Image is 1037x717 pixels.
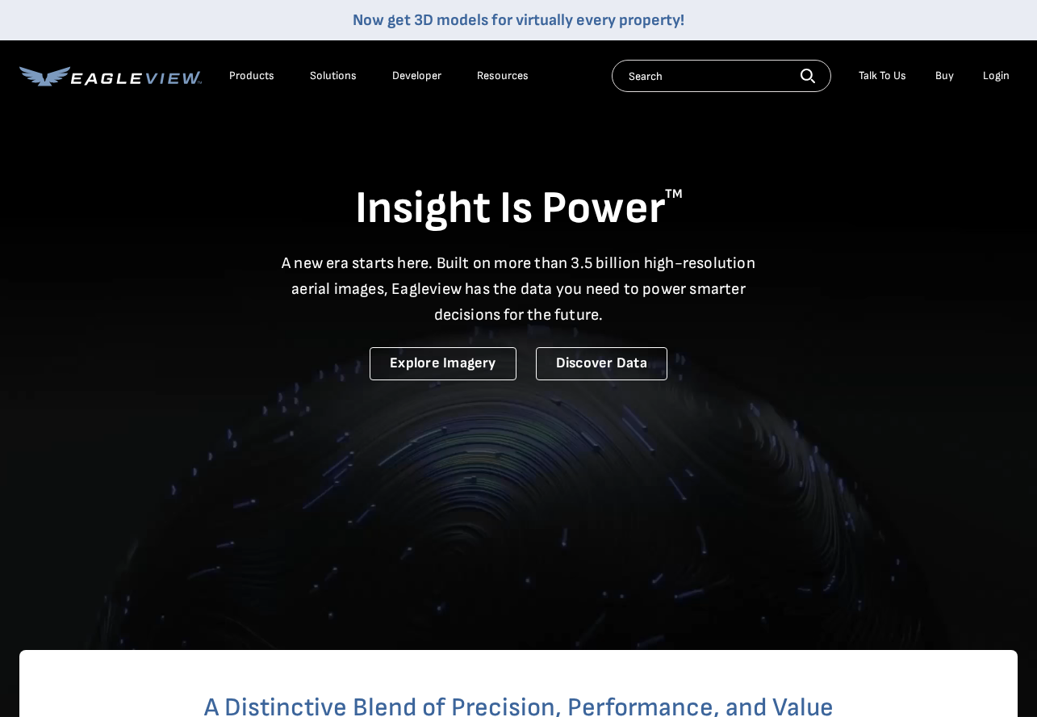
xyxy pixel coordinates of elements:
[272,250,766,328] p: A new era starts here. Built on more than 3.5 billion high-resolution aerial images, Eagleview ha...
[612,60,831,92] input: Search
[353,10,684,30] a: Now get 3D models for virtually every property!
[370,347,516,380] a: Explore Imagery
[983,69,1010,83] div: Login
[477,69,529,83] div: Resources
[310,69,357,83] div: Solutions
[665,187,683,202] sup: TM
[229,69,274,83] div: Products
[536,347,667,380] a: Discover Data
[935,69,954,83] a: Buy
[392,69,441,83] a: Developer
[19,181,1018,237] h1: Insight Is Power
[859,69,906,83] div: Talk To Us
